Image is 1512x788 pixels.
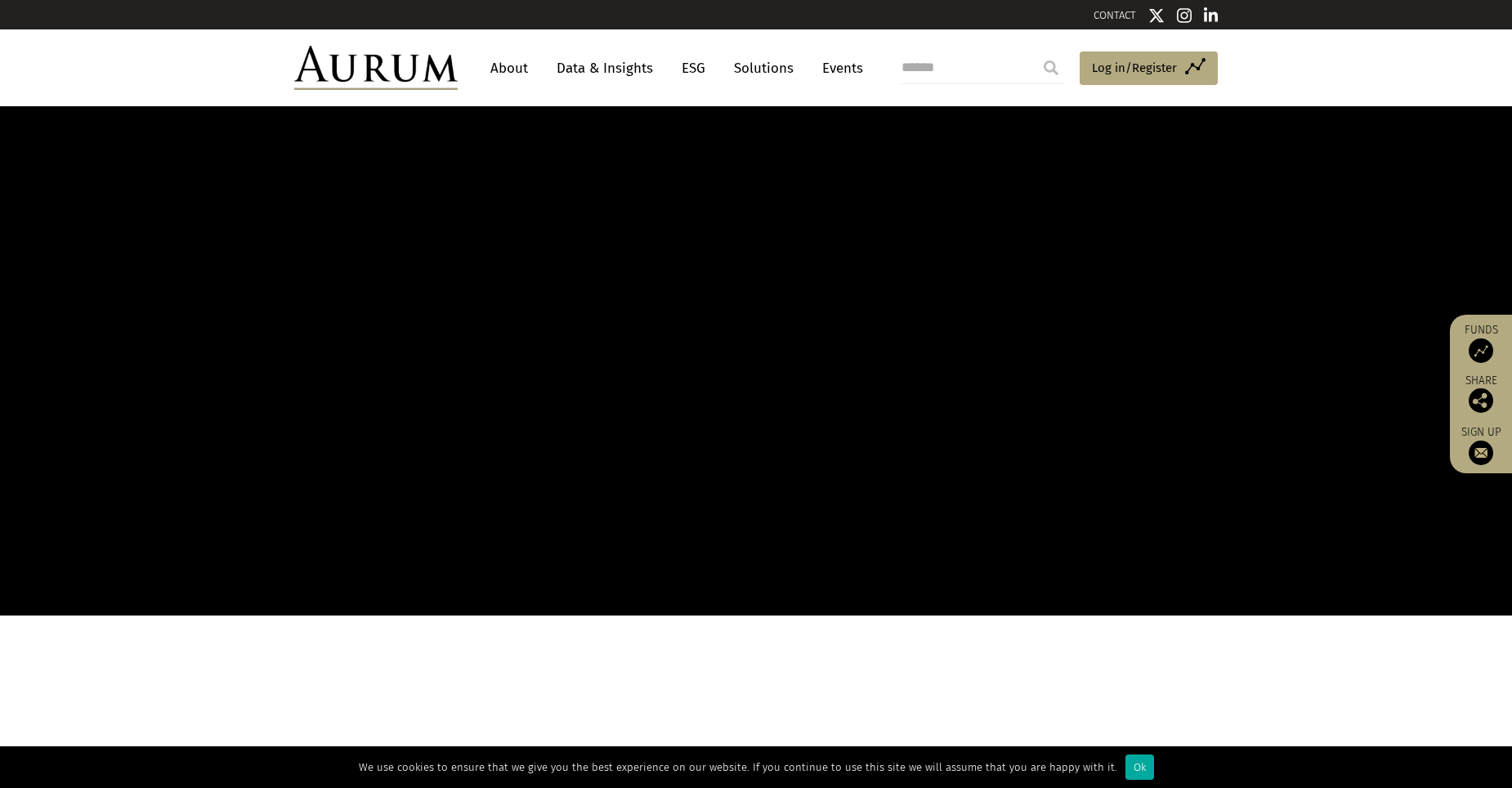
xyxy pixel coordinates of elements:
[1458,323,1504,363] a: Funds
[1177,7,1192,24] img: Instagram icon
[1080,51,1218,86] a: Log in/Register
[294,46,458,90] img: Aurum
[1148,7,1165,24] img: Twitter icon
[1204,7,1219,24] img: Linkedin icon
[726,53,802,83] a: Solutions
[814,53,863,83] a: Events
[1125,754,1154,780] div: Ok
[1092,58,1177,78] span: Log in/Register
[1458,375,1504,413] div: Share
[673,53,714,83] a: ESG
[1094,9,1136,21] a: CONTACT
[1469,388,1493,413] img: Share this post
[482,53,536,83] a: About
[1035,51,1067,84] input: Submit
[548,53,661,83] a: Data & Insights
[1469,338,1493,363] img: Access Funds
[1469,441,1493,465] img: Sign up to our newsletter
[1458,425,1504,465] a: Sign up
